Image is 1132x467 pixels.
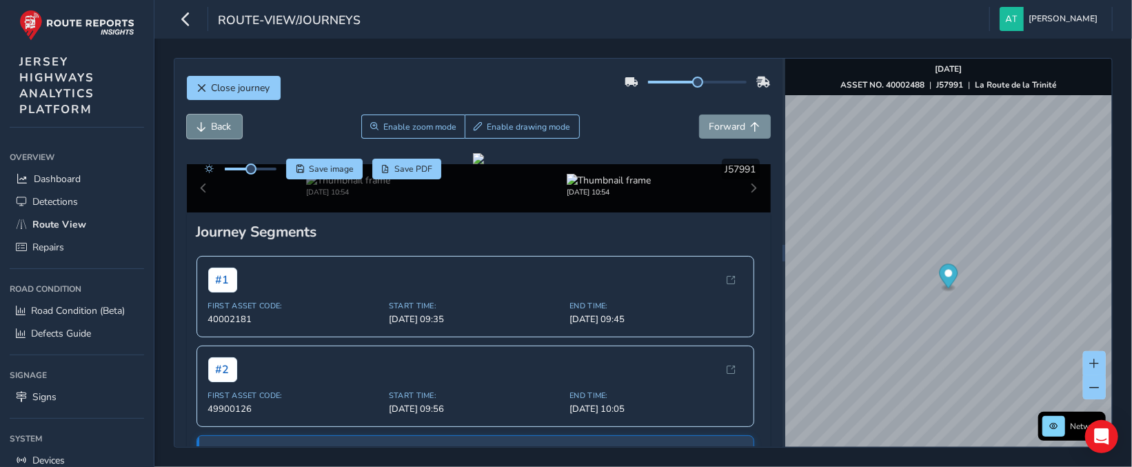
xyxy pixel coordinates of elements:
div: Road Condition [10,279,144,299]
span: Save PDF [394,163,432,175]
span: Defects Guide [31,327,91,340]
span: End Time: [569,390,742,401]
span: Dashboard [34,172,81,186]
span: Devices [32,454,65,467]
span: # 2 [208,357,237,382]
span: Start Time: [389,301,561,311]
span: Route View [32,218,86,231]
img: diamond-layout [1000,7,1024,31]
a: Road Condition (Beta) [10,299,144,322]
button: Zoom [361,115,465,139]
span: Back [212,120,232,133]
div: Map marker [940,264,958,292]
div: | | [841,79,1057,90]
span: Enable drawing mode [487,121,570,132]
span: [DATE] 09:35 [389,313,561,326]
span: Save image [309,163,354,175]
span: J57991 [725,163,756,176]
span: Close journey [212,81,270,95]
span: Start Time: [389,390,561,401]
a: Dashboard [10,168,144,190]
div: [DATE] 10:54 [306,187,390,197]
img: rr logo [19,10,134,41]
button: Close journey [187,76,281,100]
strong: [DATE] [936,63,962,74]
span: Enable zoom mode [383,121,456,132]
strong: J57991 [937,79,964,90]
span: Road Condition (Beta) [31,304,125,317]
span: Network [1070,421,1102,432]
span: Detections [32,195,78,208]
div: [DATE] 10:54 [567,187,651,197]
a: Defects Guide [10,322,144,345]
strong: ASSET NO. 40002488 [841,79,925,90]
span: route-view/journeys [218,12,361,31]
div: Overview [10,147,144,168]
button: Back [187,115,242,139]
div: Signage [10,365,144,386]
span: [DATE] 09:56 [389,403,561,415]
span: Forward [709,120,746,133]
button: [PERSON_NAME] [1000,7,1102,31]
span: First Asset Code: [208,390,381,401]
a: Signs [10,386,144,408]
span: [PERSON_NAME] [1029,7,1098,31]
div: Journey Segments [196,222,761,241]
img: Thumbnail frame [306,174,390,187]
strong: La Route de la Trinité [976,79,1057,90]
a: Route View [10,213,144,236]
button: Forward [699,115,771,139]
span: [DATE] 09:45 [569,313,742,326]
div: System [10,428,144,449]
span: Signs [32,390,57,404]
span: [DATE] 10:05 [569,403,742,415]
button: Draw [465,115,580,139]
img: Thumbnail frame [567,174,651,187]
a: Detections [10,190,144,213]
div: Open Intercom Messenger [1085,420,1118,453]
span: JERSEY HIGHWAYS ANALYTICS PLATFORM [19,54,94,117]
button: PDF [372,159,442,179]
span: 49900126 [208,403,381,415]
span: 40002181 [208,313,381,326]
span: Repairs [32,241,64,254]
span: # 1 [208,268,237,292]
a: Repairs [10,236,144,259]
button: Save [286,159,363,179]
span: First Asset Code: [208,301,381,311]
span: End Time: [569,301,742,311]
